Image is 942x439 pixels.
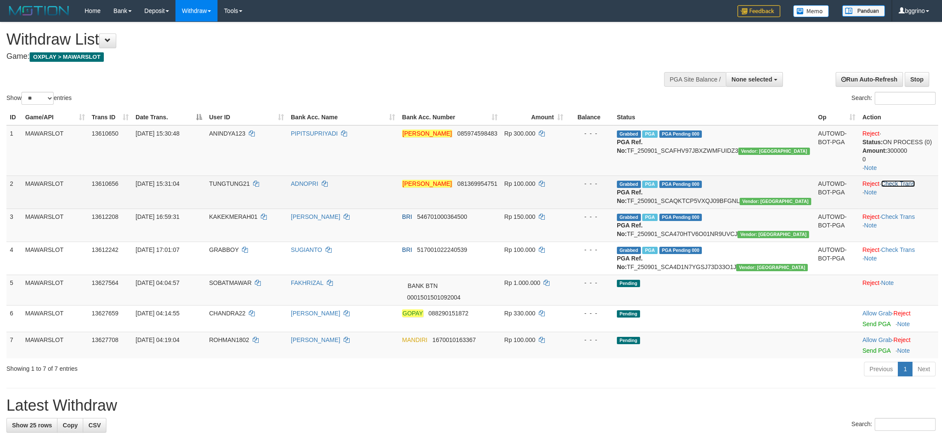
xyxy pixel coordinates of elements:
td: · · [859,242,938,275]
span: CHANDRA22 [209,310,245,317]
th: Bank Acc. Name: activate to sort column ascending [287,109,399,125]
a: Reject [862,180,879,187]
a: Note [897,347,910,354]
b: Amount: [862,147,887,154]
img: Feedback.jpg [737,5,780,17]
span: Copy 517001022240539 to clipboard [417,246,467,253]
span: BRI [402,246,412,253]
a: Allow Grab [862,310,891,317]
label: Search: [851,418,936,431]
span: CSV [88,422,101,429]
a: Note [897,321,910,327]
span: Marked by bggarif [642,214,657,221]
span: Rp 1.000.000 [504,279,540,286]
span: Copy 088290151872 to clipboard [429,310,468,317]
span: Grabbed [617,181,641,188]
a: Reject [894,336,911,343]
a: Check Trans [881,180,915,187]
td: MAWARSLOT [22,176,88,209]
div: - - - [570,245,610,254]
a: Note [881,279,894,286]
span: [DATE] 15:30:48 [136,130,179,137]
em: GOPAY [402,309,423,317]
a: [PERSON_NAME] [291,310,340,317]
span: [DATE] 17:01:07 [136,246,179,253]
span: 13610656 [92,180,118,187]
h4: Game: [6,52,619,61]
span: Vendor URL: https://secure10.1velocity.biz [737,231,809,238]
td: 4 [6,242,22,275]
span: Copy 0001501501092004 to clipboard [407,294,461,301]
div: - - - [570,179,610,188]
span: 13627708 [92,336,118,343]
a: Stop [905,72,929,87]
span: ROHMAN1802 [209,336,249,343]
a: Copy [57,418,83,433]
span: Vendor URL: https://secure10.1velocity.biz [740,198,811,205]
td: MAWARSLOT [22,275,88,305]
td: · · [859,125,938,176]
a: Previous [864,362,898,376]
span: ANINDYA123 [209,130,245,137]
td: · [859,332,938,358]
span: Vendor URL: https://secure10.1velocity.biz [736,264,808,271]
td: MAWARSLOT [22,332,88,358]
td: 7 [6,332,22,358]
span: BRI [402,213,412,220]
a: Send PGA [862,347,890,354]
span: PGA Pending [659,247,702,254]
td: MAWARSLOT [22,305,88,332]
th: Status [613,109,815,125]
span: 13627659 [92,310,118,317]
b: PGA Ref. No: [617,255,643,270]
a: ADNOPRI [291,180,318,187]
span: OXPLAY > MAWARSLOT [30,52,104,62]
a: [PERSON_NAME] [291,336,340,343]
div: PGA Site Balance / [664,72,726,87]
span: None selected [731,76,772,83]
span: Marked by bggariesamuel [642,181,657,188]
span: Marked by bggariesamuel [642,130,657,138]
a: Reject [894,310,911,317]
span: Copy 1670010163367 to clipboard [432,336,476,343]
span: Rp 330.000 [504,310,535,317]
span: Rp 100.000 [504,180,535,187]
span: [DATE] 04:14:55 [136,310,179,317]
div: - - - [570,129,610,138]
td: 2 [6,176,22,209]
a: SUGIANTO [291,246,322,253]
img: MOTION_logo.png [6,4,72,17]
span: [DATE] 04:19:04 [136,336,179,343]
td: TF_250901_SCAQKTCP5VXQJ09BFGNL [613,176,815,209]
span: BANK BTN [402,279,443,293]
span: Grabbed [617,130,641,138]
td: 3 [6,209,22,242]
div: - - - [570,212,610,221]
span: PGA Pending [659,214,702,221]
a: Allow Grab [862,336,891,343]
th: Trans ID: activate to sort column ascending [88,109,132,125]
td: TF_250901_SCAFHV97JBXZWMFUIDZ3 [613,125,815,176]
span: 13610650 [92,130,118,137]
input: Search: [875,92,936,105]
div: - - - [570,336,610,344]
span: Copy 081369954751 to clipboard [457,180,497,187]
td: 6 [6,305,22,332]
td: 1 [6,125,22,176]
td: MAWARSLOT [22,242,88,275]
th: Bank Acc. Number: activate to sort column ascending [399,109,501,125]
td: AUTOWD-BOT-PGA [815,209,859,242]
img: Button%20Memo.svg [793,5,829,17]
span: Vendor URL: https://secure10.1velocity.biz [738,148,810,155]
span: 13627564 [92,279,118,286]
a: Note [864,189,877,196]
a: Reject [862,130,879,137]
span: Rp 300.000 [504,130,535,137]
span: Pending [617,280,640,287]
a: Next [912,362,936,376]
span: 13612208 [92,213,118,220]
span: Copy [63,422,78,429]
th: User ID: activate to sort column ascending [205,109,287,125]
td: · [859,305,938,332]
span: Rp 100.000 [504,336,535,343]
